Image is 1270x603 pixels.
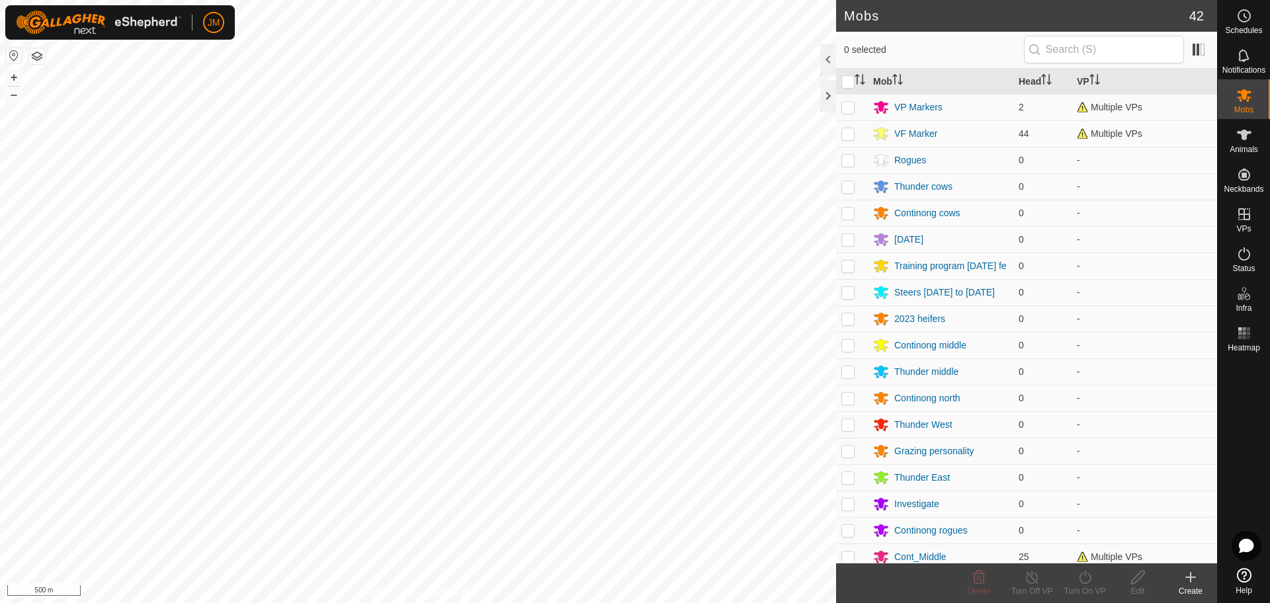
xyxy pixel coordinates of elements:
[6,69,22,85] button: +
[1013,69,1072,95] th: Head
[1189,6,1204,26] span: 42
[1005,585,1058,597] div: Turn Off VP
[29,48,45,64] button: Map Layers
[1019,499,1024,509] span: 0
[1019,313,1024,324] span: 0
[1077,128,1142,139] span: Multiple VPs
[1072,517,1217,543] td: -
[1222,66,1265,74] span: Notifications
[1019,340,1024,350] span: 0
[1072,491,1217,517] td: -
[1019,208,1024,218] span: 0
[868,69,1013,95] th: Mob
[894,550,947,564] div: Cont_Middle
[1230,145,1258,153] span: Animals
[894,127,937,141] div: VF Marker
[1019,472,1024,483] span: 0
[1236,225,1251,233] span: VPs
[1228,344,1260,352] span: Heatmap
[16,11,181,34] img: Gallagher Logo
[1072,411,1217,438] td: -
[1072,279,1217,305] td: -
[894,153,926,167] div: Rogues
[6,87,22,102] button: –
[1019,366,1024,377] span: 0
[208,16,220,30] span: JM
[855,76,865,87] p-sorticon: Activate to sort
[1234,106,1253,114] span: Mobs
[1089,76,1100,87] p-sorticon: Activate to sort
[844,8,1189,24] h2: Mobs
[894,180,952,194] div: Thunder cows
[366,586,415,598] a: Privacy Policy
[1077,102,1142,112] span: Multiple VPs
[1019,261,1024,271] span: 0
[844,43,1024,57] span: 0 selected
[6,48,22,63] button: Reset Map
[1072,173,1217,200] td: -
[1072,358,1217,385] td: -
[1072,385,1217,411] td: -
[431,586,470,598] a: Contact Us
[1019,181,1024,192] span: 0
[1072,464,1217,491] td: -
[1072,438,1217,464] td: -
[1236,586,1252,594] span: Help
[894,471,950,485] div: Thunder East
[1077,551,1142,562] span: Multiple VPs
[894,524,968,538] div: Continong rogues
[894,100,943,114] div: VP Markers
[1225,26,1262,34] span: Schedules
[1232,264,1255,272] span: Status
[1072,332,1217,358] td: -
[1019,419,1024,430] span: 0
[1072,253,1217,279] td: -
[1218,563,1270,600] a: Help
[968,586,991,596] span: Delete
[1024,36,1184,63] input: Search (S)
[1072,226,1217,253] td: -
[1224,185,1263,193] span: Neckbands
[1019,525,1024,536] span: 0
[894,286,995,300] div: Steers [DATE] to [DATE]
[1072,147,1217,173] td: -
[894,233,923,247] div: [DATE]
[1019,155,1024,165] span: 0
[894,206,960,220] div: Continong cows
[1019,234,1024,245] span: 0
[894,339,966,352] div: Continong middle
[1019,102,1024,112] span: 2
[1058,585,1111,597] div: Turn On VP
[1072,305,1217,332] td: -
[1019,287,1024,298] span: 0
[894,365,958,379] div: Thunder middle
[892,76,903,87] p-sorticon: Activate to sort
[1019,393,1024,403] span: 0
[1072,200,1217,226] td: -
[1111,585,1164,597] div: Edit
[1164,585,1217,597] div: Create
[1019,128,1029,139] span: 44
[1072,69,1217,95] th: VP
[894,391,960,405] div: Continong north
[894,497,939,511] div: Investigate
[894,444,974,458] div: Grazing personality
[1019,551,1029,562] span: 25
[894,418,952,432] div: Thunder West
[1236,304,1251,312] span: Infra
[1019,446,1024,456] span: 0
[1041,76,1052,87] p-sorticon: Activate to sort
[894,259,1007,273] div: Training program [DATE] fe
[894,312,945,326] div: 2023 heifers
